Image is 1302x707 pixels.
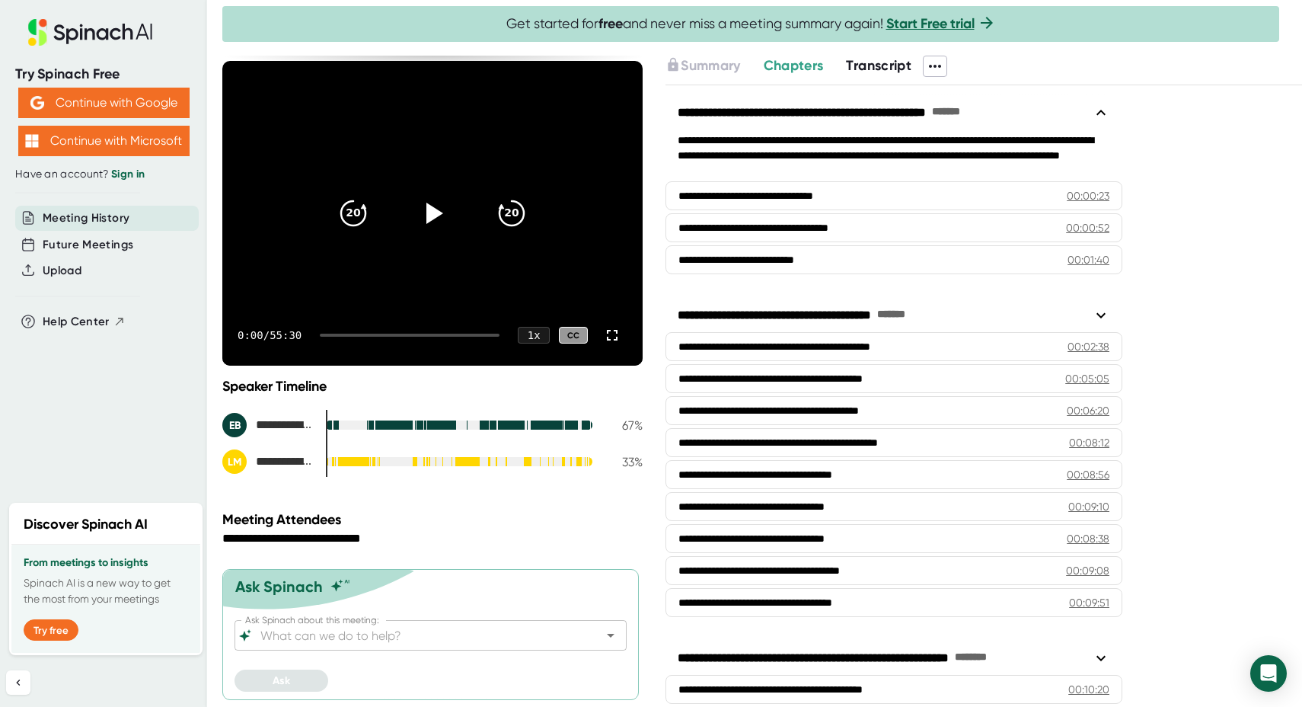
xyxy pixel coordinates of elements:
div: 33 % [605,455,643,469]
div: 67 % [605,418,643,433]
div: 0:00 / 55:30 [238,329,302,341]
button: Future Meetings [43,236,133,254]
p: Spinach AI is a new way to get the most from your meetings [24,575,188,607]
div: Ellen Boiselle [222,413,314,437]
div: Ask Spinach [235,577,323,596]
button: Continue with Google [18,88,190,118]
div: Leesa Mercedes [222,449,314,474]
button: Open [600,625,621,646]
div: Speaker Timeline [222,378,643,395]
span: Summary [681,57,740,74]
button: Ask [235,670,328,692]
span: Ask [273,674,290,687]
img: Aehbyd4JwY73AAAAAElFTkSuQmCC [30,96,44,110]
div: CC [559,327,588,344]
button: Try free [24,619,78,641]
button: Summary [665,56,740,76]
button: Meeting History [43,210,129,227]
button: Help Center [43,313,126,331]
h2: Discover Spinach AI [24,514,148,535]
div: Try Spinach Free [15,66,192,83]
div: 1 x [518,327,550,344]
div: 00:08:56 [1067,467,1109,482]
div: 00:09:51 [1069,595,1109,610]
div: 00:10:20 [1068,682,1109,697]
button: Chapters [764,56,824,76]
span: Transcript [846,57,911,74]
div: 00:05:05 [1065,371,1109,386]
input: What can we do to help? [257,625,577,646]
div: 00:08:12 [1069,435,1109,450]
div: LM [222,449,247,474]
span: Get started for and never miss a meeting summary again! [506,15,996,33]
div: EB [222,413,247,437]
div: Meeting Attendees [222,511,646,528]
button: Upload [43,262,81,280]
button: Transcript [846,56,911,76]
a: Sign in [111,168,145,181]
div: 00:09:08 [1066,563,1109,578]
h3: From meetings to insights [24,557,188,569]
div: 00:06:20 [1067,403,1109,418]
button: Collapse sidebar [6,670,30,695]
span: Chapters [764,57,824,74]
a: Start Free trial [886,15,975,32]
div: 00:08:38 [1067,531,1109,546]
div: 00:00:52 [1066,220,1109,235]
div: 00:01:40 [1067,252,1109,267]
div: 00:09:10 [1068,499,1109,514]
div: Open Intercom Messenger [1250,655,1287,692]
b: free [598,15,623,32]
div: Have an account? [15,168,192,181]
div: 00:02:38 [1067,339,1109,354]
span: Help Center [43,313,110,331]
div: 00:00:23 [1067,188,1109,203]
div: Upgrade to access [665,56,763,77]
button: Continue with Microsoft [18,126,190,156]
